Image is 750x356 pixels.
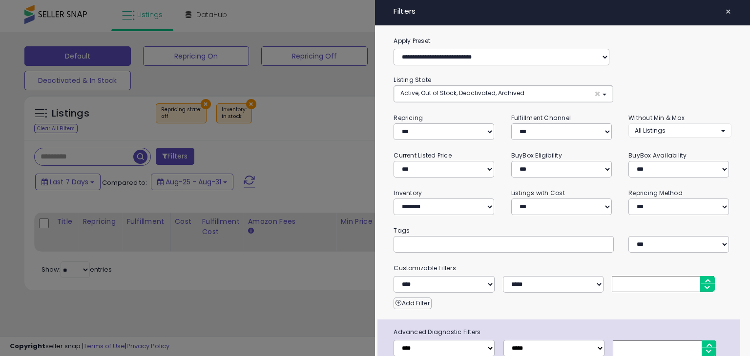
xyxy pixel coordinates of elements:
small: Listings with Cost [511,189,565,197]
small: Repricing Method [628,189,683,197]
small: Listing State [394,76,431,84]
small: Customizable Filters [386,263,738,274]
span: All Listings [635,126,666,135]
small: Tags [386,225,738,236]
h4: Filters [394,7,731,16]
button: Add Filter [394,297,431,309]
span: × [594,89,601,99]
small: Fulfillment Channel [511,114,571,122]
span: Advanced Diagnostic Filters [386,327,740,337]
small: Repricing [394,114,423,122]
small: Without Min & Max [628,114,685,122]
label: Apply Preset: [386,36,738,46]
span: × [725,5,731,19]
span: Active, Out of Stock, Deactivated, Archived [400,89,524,97]
small: Current Listed Price [394,151,451,159]
small: Inventory [394,189,422,197]
small: BuyBox Availability [628,151,687,159]
button: All Listings [628,123,731,138]
small: BuyBox Eligibility [511,151,562,159]
button: Active, Out of Stock, Deactivated, Archived × [394,86,612,102]
button: × [721,5,735,19]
